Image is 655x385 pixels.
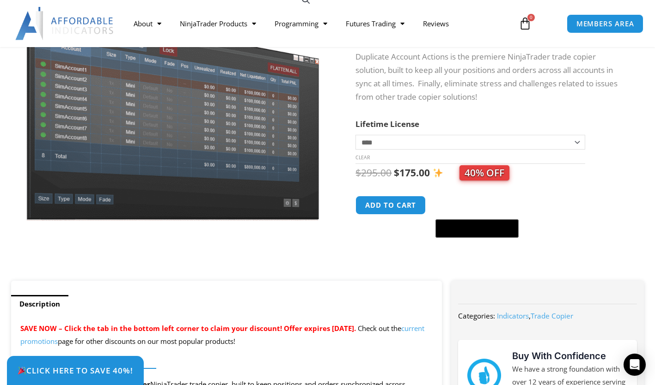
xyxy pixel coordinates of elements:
[124,13,171,34] a: About
[567,14,644,33] a: MEMBERS AREA
[20,322,433,348] p: Check out the page for other discounts on our most popular products!
[20,324,356,333] span: SAVE NOW – Click the tab in the bottom left corner to claim your discount! Offer expires [DATE].
[576,20,634,27] span: MEMBERS AREA
[459,165,509,180] span: 40% OFF
[355,154,370,161] a: Clear options
[7,356,144,385] a: 🎉Click Here to save 40%!
[337,13,414,34] a: Futures Trading
[414,13,458,34] a: Reviews
[433,168,443,178] img: ✨
[531,311,573,320] a: Trade Copier
[355,244,625,252] iframe: PayPal Message 1
[11,295,68,313] a: Description
[512,349,628,363] h3: Buy With Confidence
[394,166,430,179] bdi: 175.00
[15,7,115,40] img: LogoAI | Affordable Indicators – NinjaTrader
[18,367,133,374] span: Click Here to save 40%!
[355,166,392,179] bdi: 295.00
[458,311,495,320] span: Categories:
[527,14,535,21] span: 0
[505,10,545,37] a: 0
[434,194,517,217] iframe: Secure express checkout frame
[624,354,646,376] div: Open Intercom Messenger
[18,367,26,374] img: 🎉
[355,166,361,179] span: $
[171,13,265,34] a: NinjaTrader Products
[497,311,573,320] span: ,
[265,13,337,34] a: Programming
[355,196,426,215] button: Add to cart
[124,13,511,34] nav: Menu
[497,311,529,320] a: Indicators
[394,166,399,179] span: $
[355,119,419,129] label: Lifetime License
[355,50,625,104] p: Duplicate Account Actions is the premiere NinjaTrader trade copier solution, built to keep all yo...
[435,219,519,238] button: Buy with GPay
